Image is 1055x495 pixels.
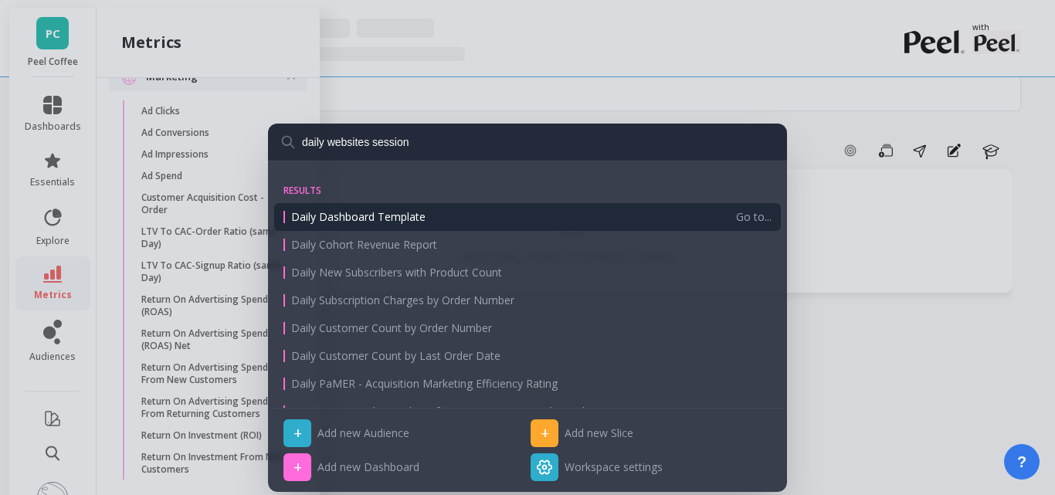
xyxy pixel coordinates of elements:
span: Go to... [736,209,772,225]
span: Daily Subscription Charges by Order Number [291,293,514,308]
span: Workspace settings [565,459,663,475]
span: Daily Dashboard Template [291,209,426,225]
span: Daily PaMER - Acquisition Marketing Efficiency Rating [291,376,558,392]
span: + [531,419,558,447]
span: + [283,453,311,481]
span: MoM Retention by Products for [PERSON_NAME] The Daily [291,404,590,419]
span: Add new Audience [317,425,409,441]
span: + [283,419,311,447]
span: Daily Cohort Revenue Report [291,237,437,253]
span: Add new Slice [565,425,633,441]
span: Daily New Subscribers with Product Count [291,265,502,280]
button: ? [1004,444,1040,480]
h2: results [274,185,781,197]
span: ? [1017,451,1026,473]
input: Quick search... (cmd + k) [268,124,787,161]
span: Daily Customer Count by Order Number [291,320,492,336]
span: Daily Customer Count by Last Order Date [291,348,500,364]
span: Add new Dashboard [317,459,419,475]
